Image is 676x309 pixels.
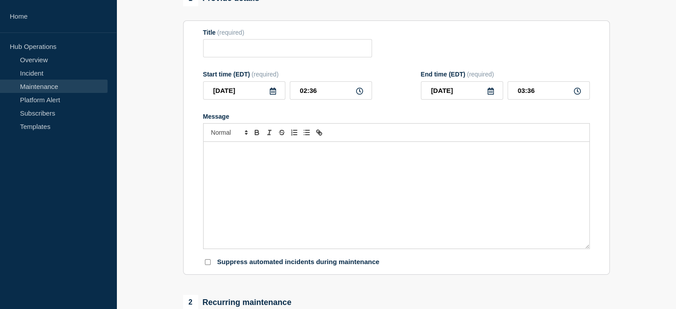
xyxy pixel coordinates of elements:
[421,71,590,78] div: End time (EDT)
[217,29,244,36] span: (required)
[204,142,589,249] div: Message
[205,259,211,265] input: Suppress automated incidents during maintenance
[421,81,503,100] input: YYYY-MM-DD
[251,127,263,138] button: Toggle bold text
[290,81,372,100] input: HH:MM
[217,258,380,266] p: Suppress automated incidents during maintenance
[263,127,276,138] button: Toggle italic text
[252,71,279,78] span: (required)
[203,39,372,57] input: Title
[203,71,372,78] div: Start time (EDT)
[276,127,288,138] button: Toggle strikethrough text
[467,71,494,78] span: (required)
[288,127,300,138] button: Toggle ordered list
[508,81,590,100] input: HH:MM
[207,127,251,138] span: Font size
[313,127,325,138] button: Toggle link
[203,113,590,120] div: Message
[203,29,372,36] div: Title
[300,127,313,138] button: Toggle bulleted list
[203,81,285,100] input: YYYY-MM-DD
